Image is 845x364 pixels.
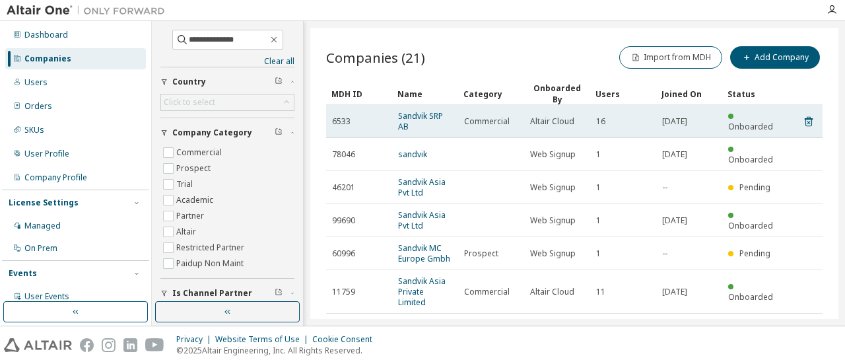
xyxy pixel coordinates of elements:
img: Altair One [7,4,172,17]
button: Is Channel Partner [160,279,294,308]
span: Pending [739,248,770,259]
div: MDH ID [331,83,387,104]
a: Sandvik Asia Private Limited [398,275,446,308]
div: Cookie Consent [312,334,380,345]
span: Pending [739,182,770,193]
span: Onboarded [728,220,773,231]
span: 46201 [332,182,355,193]
span: Prospect [464,248,498,259]
span: Web Signup [530,149,576,160]
div: Privacy [176,334,215,345]
span: Onboarded [728,154,773,165]
span: Onboarded [728,121,773,132]
button: Import from MDH [619,46,722,69]
span: Web Signup [530,248,576,259]
a: sandvik [398,149,427,160]
a: Sandvik Asia Pvt Ltd [398,176,446,198]
span: 60996 [332,248,355,259]
span: 11759 [332,287,355,297]
div: Users [595,83,651,104]
a: Sandvik Asia Pvt Ltd [398,209,446,231]
div: On Prem [24,243,57,254]
div: License Settings [9,198,79,208]
div: Website Terms of Use [215,334,312,345]
span: 1 [596,182,601,193]
span: [DATE] [662,116,687,127]
span: Web Signup [530,182,576,193]
img: facebook.svg [80,338,94,352]
div: Companies [24,54,71,64]
span: 16 [596,116,605,127]
div: Users [24,77,48,88]
label: Restricted Partner [176,240,247,256]
span: [DATE] [662,215,687,226]
span: -- [662,248,667,259]
a: Sandvik SRP AB [398,110,443,132]
span: 99690 [332,215,355,226]
div: Onboarded By [529,83,585,105]
button: Company Category [160,118,294,147]
div: Status [727,83,783,104]
span: Altair Cloud [530,116,574,127]
span: [DATE] [662,149,687,160]
label: Trial [176,176,195,192]
span: -- [662,182,667,193]
span: 78046 [332,149,355,160]
p: © 2025 Altair Engineering, Inc. All Rights Reserved. [176,345,380,356]
button: Add Company [730,46,820,69]
label: Prospect [176,161,213,176]
span: Web Signup [530,215,576,226]
div: User Profile [24,149,69,159]
span: 1 [596,248,601,259]
button: Country [160,67,294,96]
span: Is Channel Partner [172,288,252,299]
span: Clear filter [275,77,283,87]
span: 11 [596,287,605,297]
span: Country [172,77,206,87]
span: Commercial [464,116,510,127]
span: 6533 [332,116,351,127]
span: Altair Cloud [530,287,574,297]
img: youtube.svg [145,338,164,352]
label: Altair [176,224,199,240]
div: Click to select [164,97,215,108]
div: SKUs [24,125,44,135]
span: Onboarded [728,291,773,303]
div: Joined On [661,83,717,104]
span: Company Category [172,127,252,138]
div: Orders [24,101,52,112]
label: Paidup Non Maint [176,256,246,272]
a: Sandvik MC Europe Gmbh [398,242,450,264]
span: Clear filter [275,127,283,138]
span: [DATE] [662,287,687,297]
span: 1 [596,215,601,226]
div: Company Profile [24,172,87,183]
img: altair_logo.svg [4,338,72,352]
span: 1 [596,149,601,160]
label: Partner [176,208,207,224]
span: Clear filter [275,288,283,299]
span: Companies (21) [326,48,425,67]
div: User Events [24,291,69,302]
img: linkedin.svg [123,338,137,352]
label: Commercial [176,145,224,161]
div: Dashboard [24,30,68,40]
div: Managed [24,221,61,231]
div: Name [397,83,453,104]
div: Click to select [161,94,294,110]
div: Category [463,83,519,104]
span: Commercial [464,287,510,297]
label: Academic [176,192,216,208]
a: Clear all [160,56,294,67]
img: instagram.svg [102,338,116,352]
div: Events [9,268,37,279]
